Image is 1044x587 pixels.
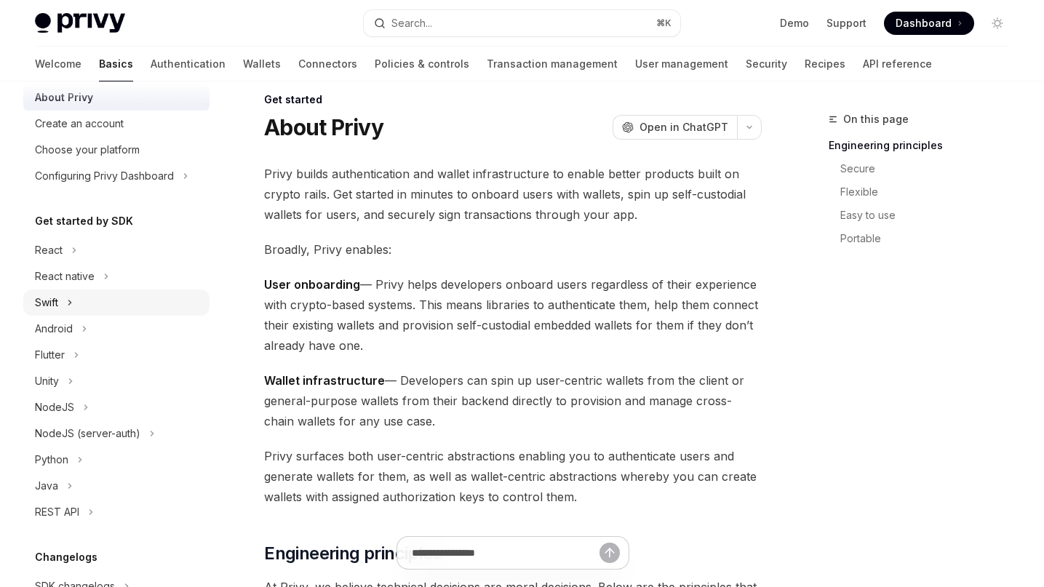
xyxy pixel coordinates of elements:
[264,277,360,292] strong: User onboarding
[35,346,65,364] div: Flutter
[746,47,787,81] a: Security
[35,294,58,311] div: Swift
[35,241,63,259] div: React
[35,425,140,442] div: NodeJS (server-auth)
[35,548,97,566] h5: Changelogs
[896,16,952,31] span: Dashboard
[35,141,140,159] div: Choose your platform
[840,204,1021,227] a: Easy to use
[986,12,1009,35] button: Toggle dark mode
[264,373,385,388] strong: Wallet infrastructure
[35,167,174,185] div: Configuring Privy Dashboard
[780,16,809,31] a: Demo
[35,399,74,416] div: NodeJS
[599,543,620,563] button: Send message
[487,47,618,81] a: Transaction management
[863,47,932,81] a: API reference
[843,111,909,128] span: On this page
[264,114,383,140] h1: About Privy
[264,370,762,431] span: — Developers can spin up user-centric wallets from the client or general-purpose wallets from the...
[298,47,357,81] a: Connectors
[826,16,866,31] a: Support
[884,12,974,35] a: Dashboard
[264,239,762,260] span: Broadly, Privy enables:
[23,137,210,163] a: Choose your platform
[264,92,762,107] div: Get started
[99,47,133,81] a: Basics
[635,47,728,81] a: User management
[23,111,210,137] a: Create an account
[35,268,95,285] div: React native
[840,180,1021,204] a: Flexible
[35,47,81,81] a: Welcome
[375,47,469,81] a: Policies & controls
[391,15,432,32] div: Search...
[829,134,1021,157] a: Engineering principles
[35,477,58,495] div: Java
[264,274,762,356] span: — Privy helps developers onboard users regardless of their experience with crypto-based systems. ...
[840,227,1021,250] a: Portable
[264,164,762,225] span: Privy builds authentication and wallet infrastructure to enable better products built on crypto r...
[840,157,1021,180] a: Secure
[35,212,133,230] h5: Get started by SDK
[364,10,681,36] button: Search...⌘K
[35,320,73,338] div: Android
[613,115,737,140] button: Open in ChatGPT
[151,47,226,81] a: Authentication
[805,47,845,81] a: Recipes
[35,451,68,468] div: Python
[639,120,728,135] span: Open in ChatGPT
[35,503,79,521] div: REST API
[656,17,672,29] span: ⌘ K
[243,47,281,81] a: Wallets
[35,13,125,33] img: light logo
[35,115,124,132] div: Create an account
[35,372,59,390] div: Unity
[264,446,762,507] span: Privy surfaces both user-centric abstractions enabling you to authenticate users and generate wal...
